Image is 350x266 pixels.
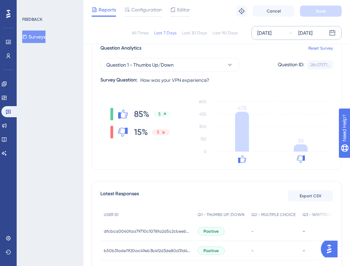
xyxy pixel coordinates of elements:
span: Save [316,8,326,14]
span: Q2 - MULTIPLE CHOICE [251,212,295,217]
span: Question Analytics [100,44,141,52]
tspan: 478 [237,105,247,111]
span: Q3 - WRITTEN FEEDBACK [302,212,350,217]
div: All Times [132,30,149,36]
span: b50b31ade11f20ac49eb3b4f2d3de80d31d437453702657fe3fabb8cfa910341 [104,248,191,254]
button: Export CSV [288,190,333,201]
span: Positive [203,229,219,234]
tspan: 0 [204,149,207,154]
span: Export CSV [300,193,322,199]
span: 15% [134,127,148,138]
span: Question 1 - Thumbs Up/Down [106,61,174,69]
div: - [302,247,350,254]
div: FEEDBACK [22,17,42,22]
div: 28c57577... [310,62,330,68]
div: Question ID: [278,60,304,69]
button: Save [300,6,342,17]
span: 85% [134,109,149,120]
span: Cancel [267,8,281,14]
button: Surveys [22,31,45,43]
span: Latest Responses [100,190,139,202]
tspan: 450 [199,112,207,117]
span: 5 [158,111,161,117]
span: USER ID [104,212,119,217]
tspan: 300 [199,124,207,129]
span: 5 [157,129,159,135]
div: [DATE] [298,29,312,37]
div: [DATE] [257,29,272,37]
tspan: 600 [199,99,207,104]
span: Q1 - THUMBS UP/DOWN [198,212,244,217]
tspan: 86 [298,137,304,144]
div: Survey Question: [100,76,137,84]
div: - [302,228,350,234]
iframe: UserGuiding AI Assistant Launcher [321,239,342,259]
button: Cancel [253,6,294,17]
span: - [251,248,253,254]
span: How was your VPN experience? [140,76,209,84]
div: Last 90 Days [212,30,237,36]
span: Need Help? [16,2,43,10]
a: Reset Survey [308,45,333,51]
span: dfcbca0040faa79710c1078fa2d5c2cbeebbdd7dfd3919620d2f5eb447048c1e [104,229,191,234]
div: Last 7 Days [154,30,176,36]
span: Reports [99,6,116,14]
tspan: 150 [200,137,207,141]
span: Editor [177,6,190,14]
span: - [251,229,253,234]
div: Last 30 Days [182,30,207,36]
span: Configuration [131,6,162,14]
button: Question 1 - Thumbs Up/Down [100,58,239,72]
span: Positive [203,248,219,254]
